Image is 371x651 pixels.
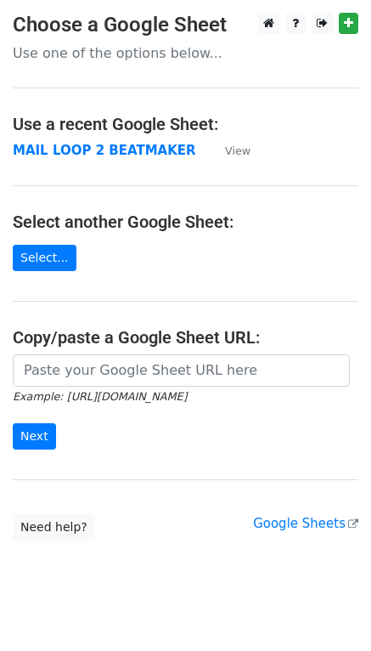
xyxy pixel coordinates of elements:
[13,143,196,158] a: MAIL LOOP 2 BEATMAKER
[13,390,187,403] small: Example: [URL][DOMAIN_NAME]
[13,354,350,387] input: Paste your Google Sheet URL here
[225,144,250,157] small: View
[13,114,358,134] h4: Use a recent Google Sheet:
[13,423,56,450] input: Next
[13,212,358,232] h4: Select another Google Sheet:
[13,327,358,348] h4: Copy/paste a Google Sheet URL:
[13,44,358,62] p: Use one of the options below...
[208,143,250,158] a: View
[13,245,76,271] a: Select...
[13,514,95,541] a: Need help?
[13,13,358,37] h3: Choose a Google Sheet
[253,516,358,531] a: Google Sheets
